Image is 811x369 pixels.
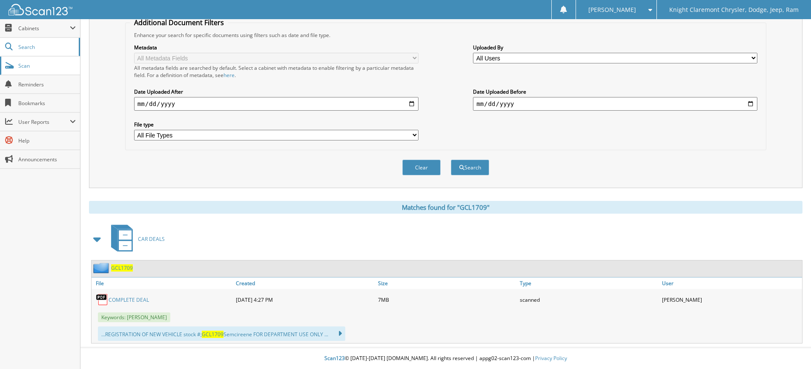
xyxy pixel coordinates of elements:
[92,277,234,289] a: File
[473,44,757,51] label: Uploaded By
[535,355,567,362] a: Privacy Policy
[660,291,802,308] div: [PERSON_NAME]
[18,100,76,107] span: Bookmarks
[224,72,235,79] a: here
[660,277,802,289] a: User
[18,43,75,51] span: Search
[134,121,418,128] label: File type
[473,97,757,111] input: end
[9,4,72,15] img: scan123-logo-white.svg
[518,291,660,308] div: scanned
[138,235,165,243] span: CAR DEALS
[669,7,799,12] span: Knight Claremont Chrysler, Dodge, Jeep, Ram
[89,201,802,214] div: Matches found for "GCL1709"
[234,277,376,289] a: Created
[588,7,636,12] span: [PERSON_NAME]
[134,44,418,51] label: Metadata
[111,264,133,272] a: GCL1709
[768,328,811,369] iframe: Chat Widget
[473,88,757,95] label: Date Uploaded Before
[234,291,376,308] div: [DATE] 4:27 PM
[18,62,76,69] span: Scan
[98,326,345,341] div: ...REGISTRATION OF NEW VEHICLE stock #; Semcireene FOR DEPARTMENT USE ONLY ...
[451,160,489,175] button: Search
[98,312,170,322] span: Keywords: [PERSON_NAME]
[518,277,660,289] a: Type
[376,291,518,308] div: 7MB
[134,64,418,79] div: All metadata fields are searched by default. Select a cabinet with metadata to enable filtering b...
[18,137,76,144] span: Help
[93,263,111,273] img: folder2.png
[18,156,76,163] span: Announcements
[80,348,811,369] div: © [DATE]-[DATE] [DOMAIN_NAME]. All rights reserved | appg02-scan123-com |
[134,97,418,111] input: start
[324,355,345,362] span: Scan123
[18,81,76,88] span: Reminders
[130,31,762,39] div: Enhance your search for specific documents using filters such as date and file type.
[18,25,70,32] span: Cabinets
[134,88,418,95] label: Date Uploaded After
[18,118,70,126] span: User Reports
[402,160,441,175] button: Clear
[106,222,165,256] a: CAR DEALS
[109,296,149,303] a: COMPLETE DEAL
[202,331,224,338] span: GCL1709
[376,277,518,289] a: Size
[130,18,228,27] legend: Additional Document Filters
[96,293,109,306] img: PDF.png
